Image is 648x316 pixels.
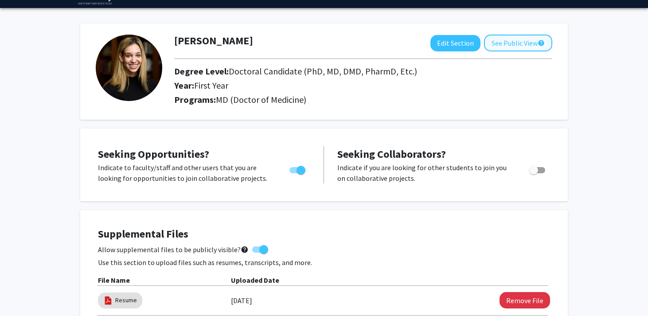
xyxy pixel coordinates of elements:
[98,147,209,161] span: Seeking Opportunities?
[174,94,552,105] h2: Programs:
[216,94,306,105] span: MD (Doctor of Medicine)
[538,38,545,48] mat-icon: help
[286,162,310,176] div: Toggle
[241,244,249,255] mat-icon: help
[231,276,279,285] b: Uploaded Date
[7,276,38,309] iframe: Chat
[98,162,273,183] p: Indicate to faculty/staff and other users that you are looking for opportunities to join collabor...
[337,147,446,161] span: Seeking Collaborators?
[174,35,253,47] h1: [PERSON_NAME]
[98,276,130,285] b: File Name
[337,162,512,183] p: Indicate if you are looking for other students to join you on collaborative projects.
[526,162,550,176] div: Toggle
[96,35,162,101] img: Profile Picture
[194,80,228,91] span: First Year
[98,257,550,268] p: Use this section to upload files such as resumes, transcripts, and more.
[231,293,252,308] label: [DATE]
[174,80,484,91] h2: Year:
[500,292,550,308] button: Remove Resume File
[115,296,137,305] a: Resume
[98,244,249,255] span: Allow supplemental files to be publicly visible?
[430,35,480,51] button: Edit Section
[484,35,552,51] button: See Public View
[103,296,113,305] img: pdf_icon.png
[229,66,417,77] span: Doctoral Candidate (PhD, MD, DMD, PharmD, Etc.)
[98,228,550,241] h4: Supplemental Files
[174,66,484,77] h2: Degree Level:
